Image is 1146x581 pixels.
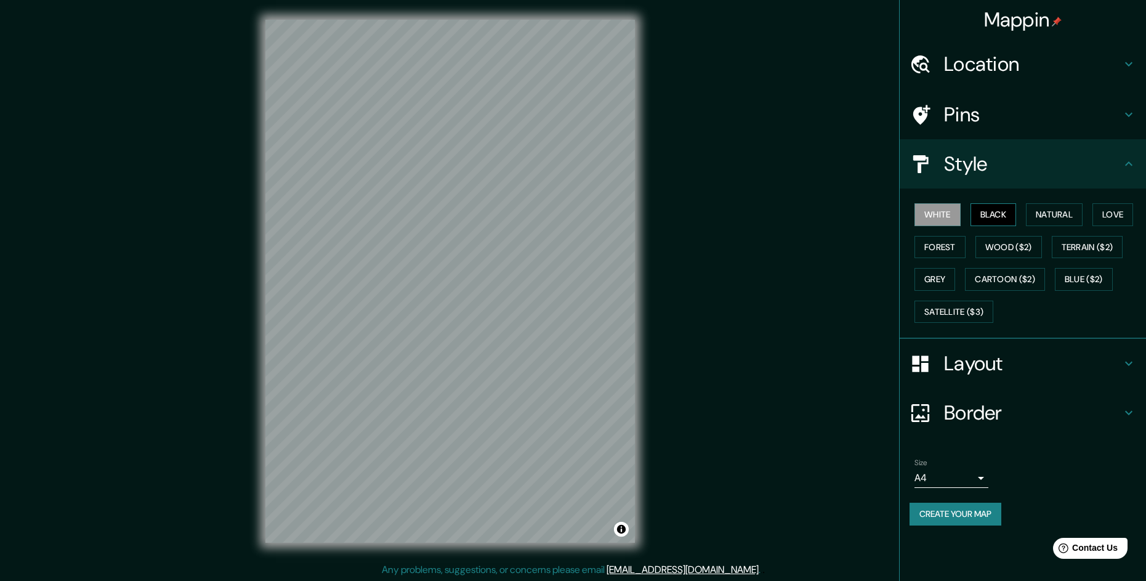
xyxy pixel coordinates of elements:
[944,52,1121,76] h4: Location
[1055,268,1113,291] button: Blue ($2)
[761,563,762,577] div: .
[975,236,1042,259] button: Wood ($2)
[944,152,1121,176] h4: Style
[1026,203,1083,226] button: Natural
[900,339,1146,388] div: Layout
[607,563,759,576] a: [EMAIL_ADDRESS][DOMAIN_NAME]
[900,388,1146,437] div: Border
[382,563,761,577] p: Any problems, suggestions, or concerns please email .
[944,351,1121,376] h4: Layout
[970,203,1017,226] button: Black
[914,236,966,259] button: Forest
[914,268,955,291] button: Grey
[984,7,1062,32] h4: Mappin
[914,301,993,323] button: Satellite ($3)
[914,203,961,226] button: White
[1036,533,1132,567] iframe: Help widget launcher
[900,90,1146,139] div: Pins
[265,20,635,543] canvas: Map
[914,458,927,468] label: Size
[965,268,1045,291] button: Cartoon ($2)
[762,563,765,577] div: .
[944,400,1121,425] h4: Border
[1092,203,1133,226] button: Love
[910,503,1001,526] button: Create your map
[1052,17,1062,26] img: pin-icon.png
[914,468,988,488] div: A4
[900,139,1146,189] div: Style
[614,522,629,537] button: Toggle attribution
[1052,236,1123,259] button: Terrain ($2)
[944,102,1121,127] h4: Pins
[900,39,1146,89] div: Location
